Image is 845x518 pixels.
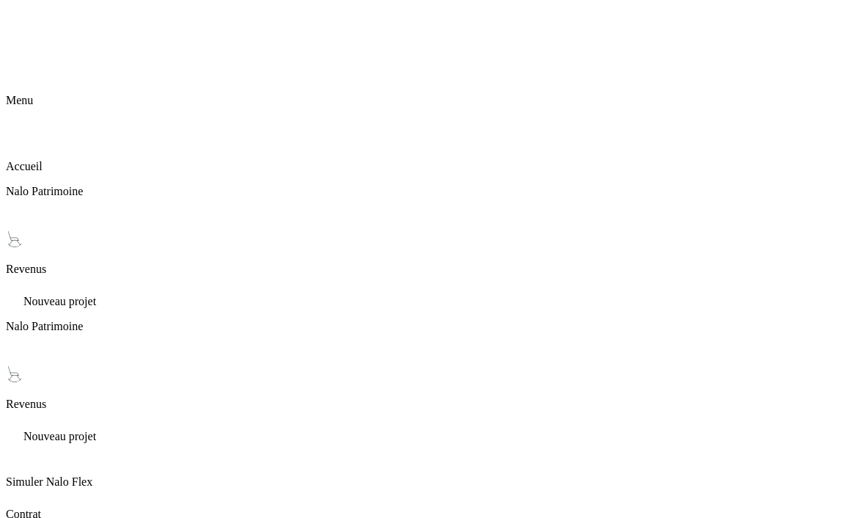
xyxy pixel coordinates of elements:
div: Revenus [6,230,839,276]
span: Menu [6,94,33,106]
div: Simuler Nalo Flex [6,443,839,489]
div: Accueil [6,128,839,173]
p: Revenus [6,263,839,276]
p: Nalo Patrimoine [6,185,839,198]
div: Nouveau projet [6,423,839,443]
p: Revenus [6,398,839,411]
p: Accueil [6,160,839,173]
div: Nouveau projet [6,288,839,308]
span: Nouveau projet [23,295,96,307]
p: Simuler Nalo Flex [6,475,839,489]
p: Nalo Patrimoine [6,320,839,333]
div: Revenus [6,365,839,411]
span: Nouveau projet [23,430,96,442]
